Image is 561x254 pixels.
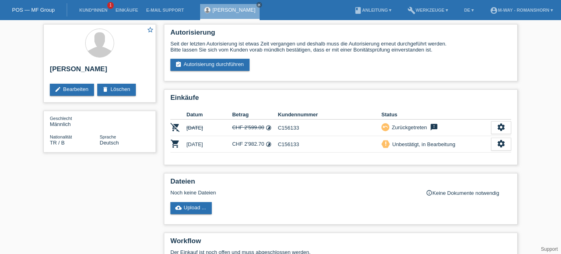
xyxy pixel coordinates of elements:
a: account_circlem-way - Romanshorn ▾ [486,8,557,12]
a: deleteLöschen [97,84,136,96]
i: delete [102,86,109,93]
i: cloud_upload [175,204,182,211]
a: star_border [147,26,154,35]
i: priority_high [383,141,389,147]
i: close [257,3,261,7]
div: Keine Dokumente notwendig [426,190,511,196]
i: settings [497,123,506,132]
i: account_circle [490,6,498,14]
a: assignment_turned_inAutorisierung durchführen [170,59,250,71]
td: CHF 2'982.70 [232,136,278,153]
th: Status [381,110,491,120]
div: Unbestätigt, in Bearbeitung [390,140,455,149]
i: book [354,6,362,14]
a: DE ▾ [460,8,478,12]
td: C156133 [278,136,381,153]
a: cloud_uploadUpload ... [170,202,212,214]
th: Betrag [232,110,278,120]
h2: Dateien [170,178,511,190]
div: Zurückgetreten [389,123,427,132]
span: Geschlecht [50,116,72,121]
i: build [407,6,416,14]
div: Seit der letzten Autorisierung ist etwas Zeit vergangen und deshalb muss die Autorisierung erneut... [170,41,511,53]
i: edit [55,86,61,93]
span: Nationalität [50,134,72,139]
a: Support [541,246,558,252]
td: C156133 [278,120,381,136]
i: feedback [429,123,439,131]
i: POSP00024642 [170,139,180,149]
a: POS — MF Group [12,7,55,13]
a: Einkäufe [111,8,142,12]
span: Deutsch [100,140,119,146]
i: info_outline [426,190,432,196]
i: assignment_turned_in [175,61,182,68]
i: POSP00023610 [170,122,180,132]
td: CHF 2'599.00 [232,120,278,136]
i: undo [383,124,388,130]
h2: [PERSON_NAME] [50,65,149,77]
th: Datum [186,110,232,120]
i: settings [497,139,506,148]
a: bookAnleitung ▾ [350,8,395,12]
a: E-Mail Support [142,8,188,12]
span: Sprache [100,134,116,139]
a: close [256,2,262,8]
div: Noch keine Dateien [170,190,416,196]
a: editBearbeiten [50,84,94,96]
a: [PERSON_NAME] [213,7,256,13]
i: Fixe Raten (24 Raten) [266,141,272,147]
a: buildWerkzeuge ▾ [403,8,452,12]
h2: Autorisierung [170,29,511,41]
span: Türkei / B / 02.05.2020 [50,140,65,146]
h2: Einkäufe [170,94,511,106]
td: [DATE] [186,120,232,136]
th: Kundennummer [278,110,381,120]
a: Kund*innen [75,8,111,12]
h2: Workflow [170,237,511,249]
i: Fixe Raten (24 Raten) [266,125,272,131]
span: 1 [107,2,114,9]
i: star_border [147,26,154,33]
td: [DATE] [186,136,232,153]
div: Männlich [50,115,100,127]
